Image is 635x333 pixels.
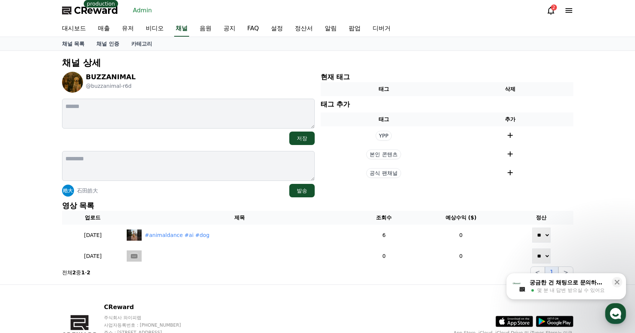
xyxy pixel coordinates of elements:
p: @buzzanimal-r6d [86,82,136,90]
a: 유저 [116,21,140,37]
p: 사업자등록번호 : [PHONE_NUMBER] [104,322,235,328]
button: 발송 [289,184,315,197]
th: 조회수 [355,211,412,225]
a: 채널 [174,21,189,37]
a: 설정 [265,21,289,37]
p: 태그 추가 [321,99,350,110]
span: YPP [376,131,392,141]
a: 채널 인증 [90,37,125,50]
td: 6 [355,225,412,246]
span: 본인 콘텐츠 [366,149,401,159]
th: 예상수익 ($) [412,211,509,225]
a: 공지 [218,21,241,37]
span: 공식 팬채널 [366,168,401,178]
a: 대시보드 [56,21,92,37]
td: 0 [412,225,509,246]
div: 2 [551,4,557,10]
a: CReward [62,4,118,16]
div: #animaldance #ai #dog [145,231,209,239]
a: 알림 [319,21,343,37]
a: 카테고리 [125,37,158,50]
th: 업로드 [62,211,124,225]
td: [DATE] [62,246,124,266]
th: 정산 [509,211,573,225]
a: FAQ [241,21,265,37]
p: 현재 태그 [321,72,573,82]
button: > [558,266,573,278]
td: 0 [412,246,509,266]
button: 저장 [289,132,315,145]
img: 石田皓大 [62,185,74,197]
a: 팝업 [343,21,367,37]
th: 제목 [124,211,355,225]
p: 채널 상세 [62,57,573,69]
th: 태그 [321,82,447,96]
td: 0 [355,246,412,266]
a: Admin [130,4,155,16]
td: [DATE] [62,225,124,246]
p: 石田皓大 [77,187,98,194]
th: 추가 [447,112,573,126]
img: #animaldance #ai #dog [127,229,142,241]
p: CReward [104,303,235,312]
strong: 2 [73,269,76,275]
strong: 2 [87,269,90,275]
a: 음원 [194,21,218,37]
button: < [530,266,545,278]
th: 삭제 [447,82,573,96]
th: 태그 [321,112,447,126]
p: BUZZANIMAL [86,72,136,82]
strong: 1 [81,269,85,275]
p: 전체 중 - [62,269,90,276]
img: BUZZANIMAL [62,72,83,93]
a: 정산서 [289,21,319,37]
a: 2 [546,6,555,15]
a: #animaldance #ai #dog #animaldance #ai #dog [127,229,352,241]
a: 비디오 [140,21,170,37]
a: 매출 [92,21,116,37]
button: 1 [545,266,558,278]
a: 디버거 [367,21,397,37]
p: 주식회사 와이피랩 [104,315,235,321]
a: 채널 목록 [56,37,91,50]
p: 영상 목록 [62,200,573,211]
img: default.jpg [127,250,142,262]
span: CReward [74,4,118,16]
